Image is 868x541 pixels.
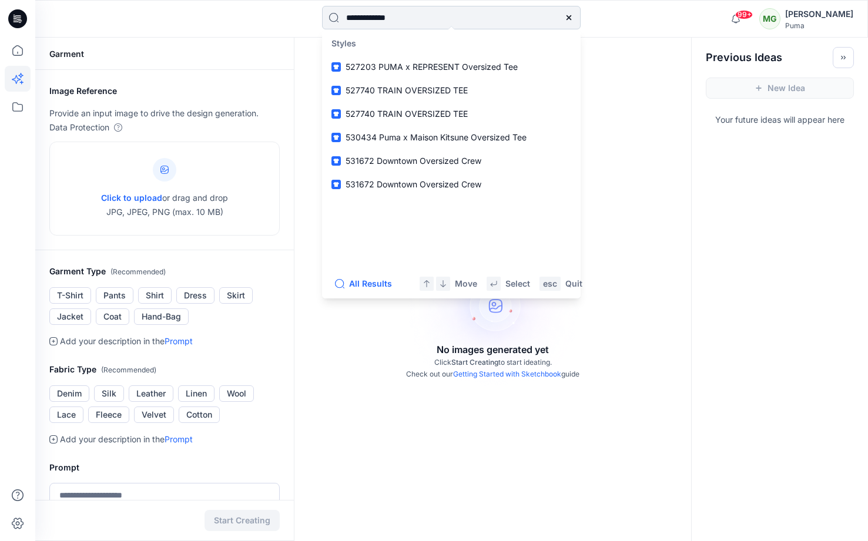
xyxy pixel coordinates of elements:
a: 531672 Downtown Oversized Crew [324,173,578,196]
p: Select [505,277,530,291]
button: All Results [331,276,396,291]
span: Click to upload [101,193,162,203]
h2: Previous Ideas [706,51,782,65]
a: Prompt [165,336,193,346]
a: 530434 Puma x Maison Kitsune Oversized Tee [324,126,578,149]
button: Wool [219,385,254,402]
p: Provide an input image to drive the design generation. [49,106,280,120]
p: Add your description in the [60,334,193,348]
div: [PERSON_NAME] [785,7,853,21]
span: Start Creating [451,358,498,367]
a: 531672 Downtown Oversized Crew [324,149,578,173]
button: T-Shirt [49,287,91,304]
button: Leather [129,385,173,402]
span: ( Recommended ) [110,267,166,276]
p: Styles [324,32,578,55]
button: Cotton [179,406,220,423]
p: Add your description in the [60,432,193,446]
div: MG [759,8,780,29]
p: Click to start ideating. Check out our guide [406,357,579,380]
span: 527740 TRAIN OVERSIZED TEE [346,85,468,95]
button: Jacket [49,308,91,325]
button: Pants [96,287,133,304]
span: ( Recommended ) [101,365,156,374]
span: 527203 PUMA x REPRESENT Oversized Tee [346,62,518,72]
p: Your future ideas will appear here [692,108,868,127]
a: Getting Started with Sketchbook [453,369,561,378]
button: Fleece [88,406,129,423]
a: 527740 TRAIN OVERSIZED TEE [324,79,578,102]
a: Prompt [165,434,193,444]
button: Dress [176,287,215,304]
button: Linen [178,385,215,402]
button: Silk [94,385,124,402]
button: Denim [49,385,89,402]
p: Quit [565,277,582,291]
span: 531672 Downtown Oversized Crew [346,156,481,166]
p: Data Protection [49,120,109,135]
p: or drag and drop JPG, JPEG, PNG (max. 10 MB) [101,191,228,219]
span: 99+ [735,10,753,19]
button: Lace [49,406,83,423]
p: esc [543,277,557,291]
a: 527740 TRAIN OVERSIZED TEE [324,102,578,126]
button: Velvet [134,406,174,423]
h2: Garment Type [49,264,280,279]
button: Coat [96,308,129,325]
h2: Fabric Type [49,362,280,377]
h2: Prompt [49,461,280,475]
a: 527203 PUMA x REPRESENT Oversized Tee [324,55,578,79]
button: Toggle idea bar [833,47,854,68]
button: Hand-Bag [134,308,189,325]
p: No images generated yet [437,342,549,357]
h2: Image Reference [49,84,280,98]
span: 531672 Downtown Oversized Crew [346,179,481,189]
button: Shirt [138,287,172,304]
button: Skirt [219,287,253,304]
span: 530434 Puma x Maison Kitsune Oversized Tee [346,132,527,142]
span: 527740 TRAIN OVERSIZED TEE [346,109,468,119]
div: Puma [785,21,853,30]
p: Move [455,277,477,291]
